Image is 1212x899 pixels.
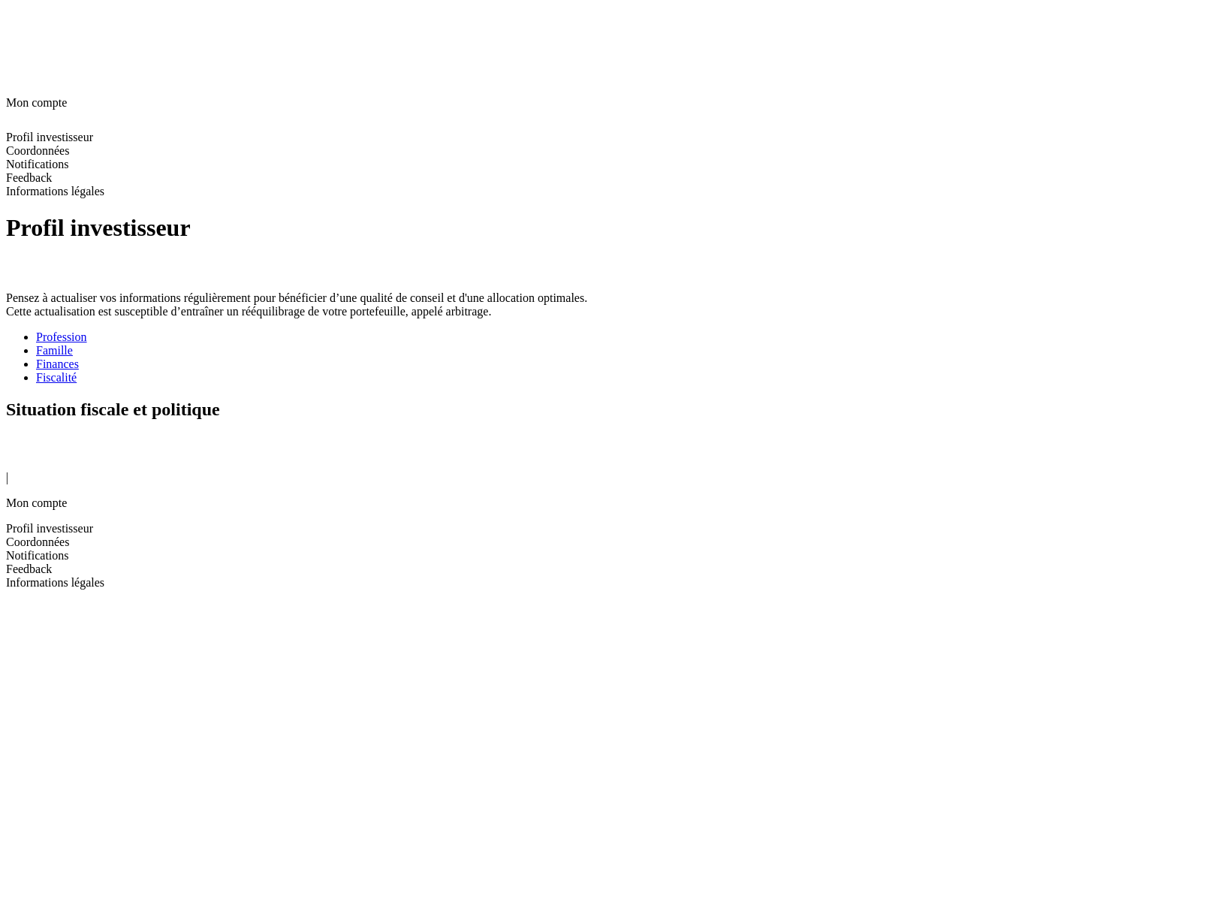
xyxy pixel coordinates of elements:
[6,549,69,562] span: Notifications
[6,471,1206,484] div: |
[6,131,93,143] span: Profil investisseur
[6,185,104,198] span: Informations légales
[6,576,104,589] span: Informations légales
[6,305,491,318] span: Cette actualisation est susceptible d’entraîner un rééquilibrage de votre portefeuille, appelé ar...
[6,158,69,170] span: Notifications
[36,357,1206,371] a: Finances
[6,291,587,304] span: Pensez à actualiser vos informations régulièrement pour bénéficier d’une qualité de conseil et d'...
[6,535,69,548] span: Coordonnées
[36,371,1206,385] a: Fiscalité
[6,144,69,157] span: Coordonnées
[6,400,1206,420] h2: Situation fiscale et politique
[6,522,93,535] span: Profil investisseur
[36,344,1206,357] a: Famille
[6,171,52,184] span: Feedback
[6,96,67,109] span: Mon compte
[36,330,1206,344] a: Profession
[6,214,1206,242] h1: Profil investisseur
[6,496,1206,510] p: Mon compte
[6,563,52,575] span: Feedback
